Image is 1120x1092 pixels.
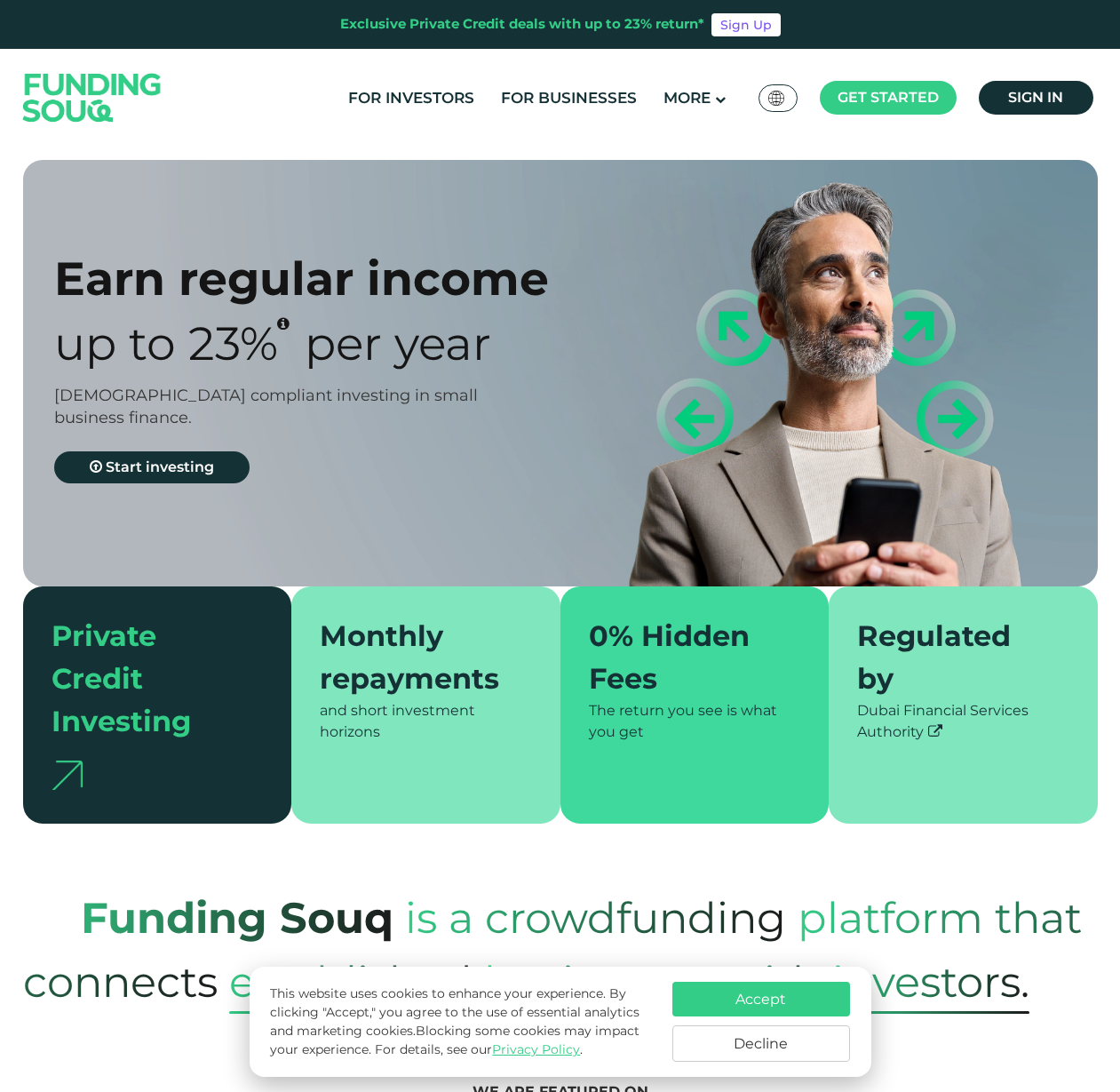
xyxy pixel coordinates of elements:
[23,874,1082,1025] span: platform that connects
[277,316,290,331] i: 23% IRR (expected) ~ 15% Net yield (expected)
[484,950,715,1014] span: Businesses
[5,52,179,142] img: Logo
[838,89,939,106] span: Get started
[857,700,1069,743] div: Dubai Financial Services Authority
[320,700,532,743] div: and short investment horizons
[979,81,1093,115] a: Sign in
[340,14,704,35] div: Exclusive Private Credit deals with up to 23% return*
[832,950,1029,1014] span: Investors.
[344,84,479,113] a: For Investors
[857,615,1048,700] div: Regulated by
[305,315,491,371] span: Per Year
[54,386,478,427] span: [DEMOGRAPHIC_DATA] compliant investing in small business finance.
[270,1023,639,1057] span: Blocking some cookies may impact your experience.
[672,1025,850,1062] button: Decline
[52,615,242,743] div: Private Credit Investing
[320,615,511,700] div: Monthly repayments
[672,982,850,1016] button: Accept
[492,1041,580,1057] a: Privacy Policy
[54,451,250,483] a: Start investing
[589,700,801,743] div: The return you see is what you get
[229,950,473,1014] span: established
[711,13,781,36] a: Sign Up
[52,761,83,790] img: arrow
[768,91,784,106] img: SA Flag
[496,84,641,113] a: For Businesses
[54,315,278,371] span: Up to 23%
[589,615,780,700] div: 0% Hidden Fees
[54,251,592,307] div: Earn regular income
[375,1041,583,1057] span: For details, see our .
[727,938,821,1025] span: with
[81,892,393,944] strong: Funding Souq
[106,458,214,475] span: Start investing
[405,874,786,961] span: is a crowdfunding
[663,89,711,107] span: More
[1008,89,1063,106] span: Sign in
[270,984,654,1059] p: This website uses cookies to enhance your experience. By clicking "Accept," you agree to the use ...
